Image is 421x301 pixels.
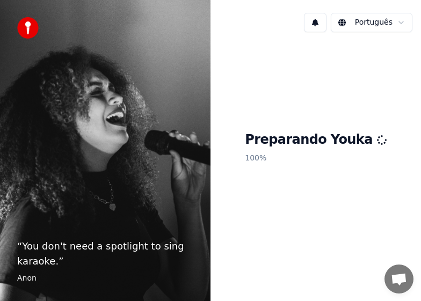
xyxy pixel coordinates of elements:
[245,149,387,168] p: 100 %
[17,239,193,269] p: “ You don't need a spotlight to sing karaoke. ”
[17,273,193,284] footer: Anon
[17,17,39,39] img: youka
[245,131,387,149] h1: Preparando Youka
[384,265,413,293] div: Bate-papo aberto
